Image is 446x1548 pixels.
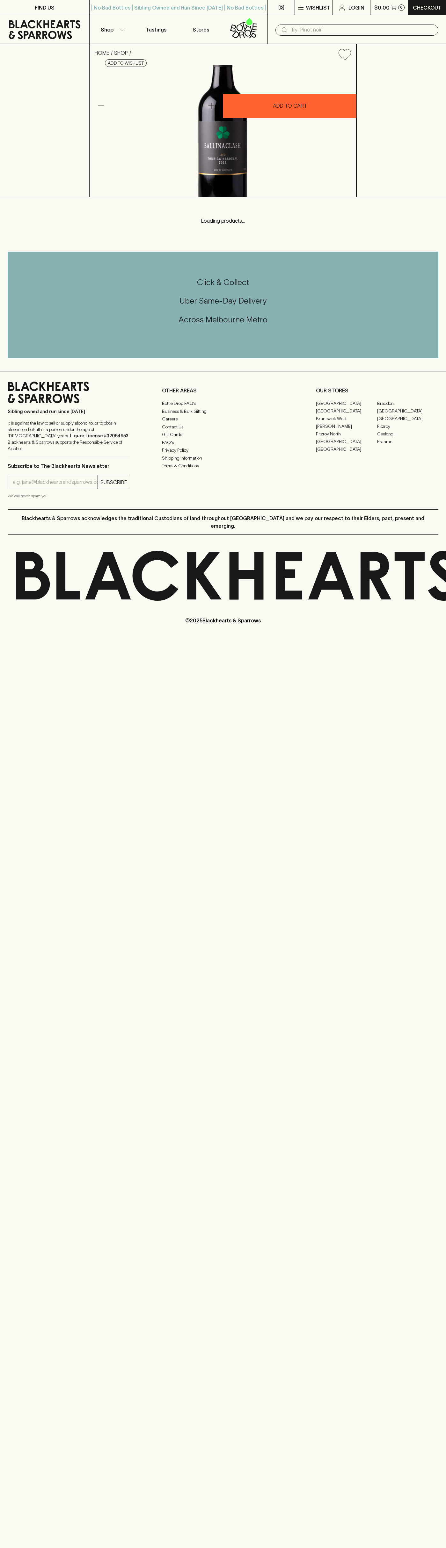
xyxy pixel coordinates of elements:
p: OTHER AREAS [162,387,284,394]
p: ADD TO CART [273,102,307,110]
a: [GEOGRAPHIC_DATA] [316,445,377,453]
button: Shop [90,15,134,44]
a: [PERSON_NAME] [316,422,377,430]
p: 0 [400,6,403,9]
p: Stores [193,26,209,33]
a: [GEOGRAPHIC_DATA] [377,407,438,415]
p: Login [348,4,364,11]
h5: Uber Same-Day Delivery [8,296,438,306]
a: Gift Cards [162,431,284,439]
p: Loading products... [6,217,440,225]
p: Blackhearts & Sparrows acknowledges the traditional Custodians of land throughout [GEOGRAPHIC_DAT... [12,514,434,530]
div: Call to action block [8,252,438,358]
p: We will never spam you [8,493,130,499]
a: [GEOGRAPHIC_DATA] [316,438,377,445]
a: Careers [162,415,284,423]
a: SHOP [114,50,128,56]
input: Try "Pinot noir" [291,25,433,35]
button: SUBSCRIBE [98,475,130,489]
button: ADD TO CART [223,94,356,118]
a: Stores [179,15,223,44]
a: Geelong [377,430,438,438]
a: Brunswick West [316,415,377,422]
a: [GEOGRAPHIC_DATA] [316,399,377,407]
input: e.g. jane@blackheartsandsparrows.com.au [13,477,98,487]
a: Fitzroy [377,422,438,430]
a: Contact Us [162,423,284,431]
a: Shipping Information [162,454,284,462]
p: Subscribe to The Blackhearts Newsletter [8,462,130,470]
a: Business & Bulk Gifting [162,407,284,415]
button: Add to wishlist [336,47,354,63]
a: Terms & Conditions [162,462,284,470]
h5: Across Melbourne Metro [8,314,438,325]
img: 41447.png [90,65,356,197]
p: $0.00 [374,4,390,11]
a: Privacy Policy [162,447,284,454]
p: Sibling owned and run since [DATE] [8,408,130,415]
p: FIND US [35,4,55,11]
a: Bottle Drop FAQ's [162,400,284,407]
strong: Liquor License #32064953 [70,433,128,438]
h5: Click & Collect [8,277,438,288]
p: Tastings [146,26,166,33]
a: FAQ's [162,439,284,446]
a: HOME [95,50,109,56]
a: [GEOGRAPHIC_DATA] [377,415,438,422]
p: Wishlist [306,4,330,11]
p: It is against the law to sell or supply alcohol to, or to obtain alcohol on behalf of a person un... [8,420,130,452]
a: Braddon [377,399,438,407]
p: Checkout [413,4,442,11]
a: [GEOGRAPHIC_DATA] [316,407,377,415]
a: Prahran [377,438,438,445]
a: Tastings [134,15,179,44]
button: Add to wishlist [105,59,147,67]
p: SUBSCRIBE [100,478,127,486]
p: Shop [101,26,113,33]
a: Fitzroy North [316,430,377,438]
p: OUR STORES [316,387,438,394]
